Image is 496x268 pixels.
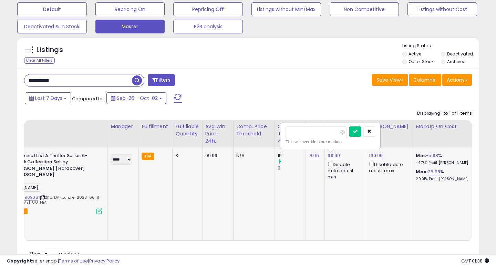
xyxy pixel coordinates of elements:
[17,20,87,33] button: Deactivated & In Stock
[369,152,383,159] a: 139.99
[35,95,62,102] span: Last 7 Days
[173,20,243,33] button: B2B analysis
[17,2,87,16] button: Default
[205,123,230,145] div: Avg Win Price 24h.
[29,250,79,257] span: Show: entries
[142,153,154,160] small: FBA
[148,74,175,86] button: Filters
[205,153,228,159] div: 99.99
[7,258,120,265] div: seller snap | |
[14,153,98,180] b: Terminal List A Thriller Series 6-Book Collection Set by [PERSON_NAME] [Hardcover] [PERSON_NAME]
[278,165,306,171] div: 0
[416,177,473,182] p: 20.91% Profit [PERSON_NAME]
[309,152,319,159] a: 79.16
[409,51,421,57] label: Active
[328,152,340,159] a: 99.99
[413,120,478,147] th: The percentage added to the cost of goods (COGS) that forms the calculator for Min & Max prices.
[426,152,438,159] a: -5.98
[59,258,88,264] a: Terms of Use
[407,2,477,16] button: Listings without Cost
[173,2,243,16] button: Repricing Off
[416,168,428,175] b: Max:
[89,258,120,264] a: Privacy Policy
[108,120,139,147] th: CSV column name: cust_attr_1_Manager
[117,95,158,102] span: Sep-26 - Oct-02
[416,152,426,159] b: Min:
[24,57,55,64] div: Clear All Filters
[7,258,32,264] strong: Copyright
[106,92,166,104] button: Sep-26 - Oct-02
[25,92,71,104] button: Last 7 Days
[461,258,489,264] span: 2025-10-10 01:38 GMT
[236,153,269,159] div: N/A
[442,74,472,86] button: Actions
[251,2,321,16] button: Listings without Min/Max
[417,110,472,117] div: Displaying 1 to 1 of 1 items
[13,195,38,200] a: 1637990308
[286,138,375,145] div: This will override store markup
[369,161,407,174] div: Disable auto adjust max
[409,59,434,64] label: Out of Stock
[416,169,473,182] div: %
[278,123,303,137] div: Ordered Items
[111,123,136,130] div: Manager
[369,123,410,130] div: [PERSON_NAME]
[416,123,475,130] div: Markup on Cost
[416,153,473,165] div: %
[37,45,63,55] h5: Listings
[428,168,440,175] a: 36.98
[413,76,435,83] span: Columns
[416,161,473,165] p: -4.73% Profit [PERSON_NAME]
[328,161,361,181] div: Disable auto adjust min
[278,153,306,159] div: 15
[142,123,169,130] div: Fulfillment
[402,43,479,49] p: Listing States:
[330,2,399,16] button: Non Competitive
[72,95,104,102] span: Compared to:
[372,74,408,86] button: Save View
[447,59,466,64] label: Archived
[95,20,165,33] button: Master
[95,2,165,16] button: Repricing On
[175,123,199,137] div: Fulfillable Quantity
[447,51,473,57] label: Deactivated
[175,153,197,159] div: 3
[236,123,272,137] div: Comp. Price Threshold
[409,74,441,86] button: Columns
